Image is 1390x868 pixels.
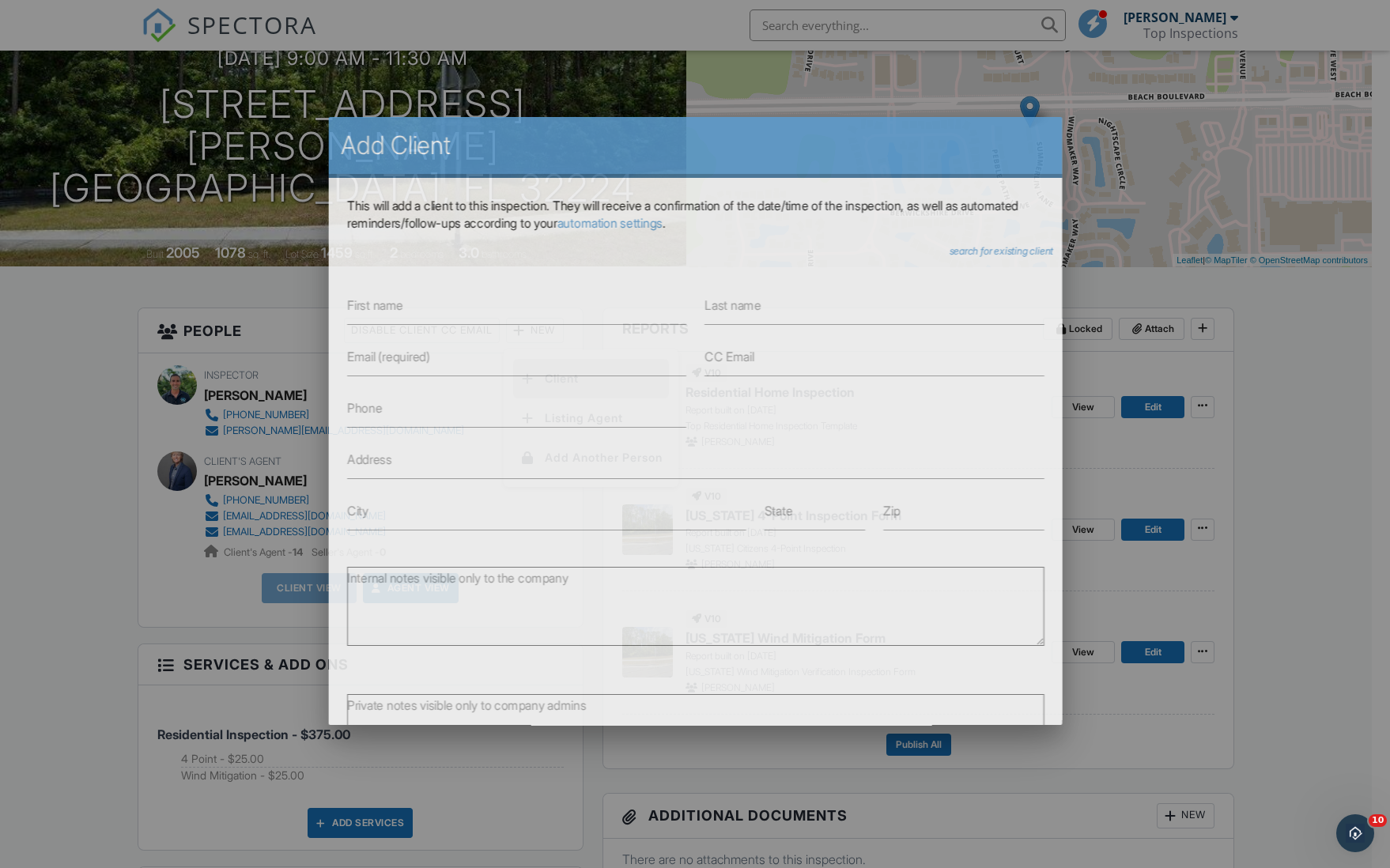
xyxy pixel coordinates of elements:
[346,348,429,365] label: Email (required)
[346,569,567,587] label: Internal notes visible only to the company
[704,296,760,314] label: Last name
[346,451,391,468] label: Address
[346,296,402,314] label: First name
[704,348,753,365] label: CC Email
[346,696,585,714] label: Private notes visible only to company admins
[346,399,381,417] label: Phone
[949,245,1052,258] a: search for existing client
[341,130,1050,161] h2: Add Client
[557,216,662,232] a: automation settings
[346,502,368,519] label: City
[883,502,900,519] label: Zip
[346,197,1044,232] p: This will add a client to this inspection. They will receive a confirmation of the date/time of t...
[1369,814,1387,827] span: 10
[949,245,1052,257] i: search for existing client
[764,502,791,519] label: State
[1336,814,1374,852] iframe: Intercom live chat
